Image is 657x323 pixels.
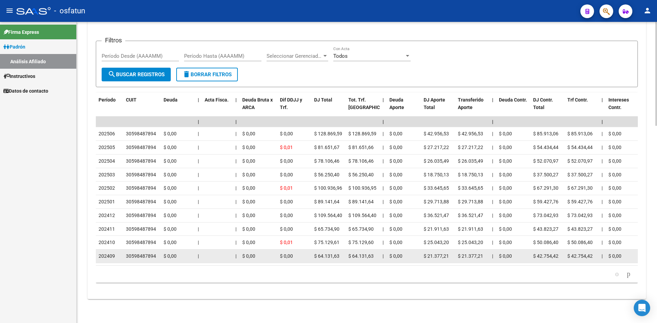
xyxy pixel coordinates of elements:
[126,252,156,260] div: 30598487894
[492,253,493,259] span: |
[280,185,293,191] span: $ 0,01
[496,93,530,123] datatable-header-cell: Deuda Contr.
[164,145,177,150] span: $ 0,00
[242,145,255,150] span: $ 0,00
[602,131,603,136] span: |
[492,97,493,103] span: |
[389,240,402,245] span: $ 0,00
[314,199,339,204] span: $ 89.141,64
[99,213,115,218] span: 202412
[499,185,512,191] span: $ 0,00
[424,253,449,259] span: $ 21.377,21
[533,145,558,150] span: $ 54.434,44
[182,71,232,78] span: Borrar Filtros
[314,185,342,191] span: $ 100.936,96
[499,213,512,218] span: $ 0,00
[99,131,115,136] span: 202506
[533,172,558,177] span: $ 37.500,27
[602,240,603,245] span: |
[99,172,115,177] span: 202503
[383,119,384,124] span: |
[164,240,177,245] span: $ 0,00
[567,97,588,103] span: Trf Contr.
[99,199,115,204] span: 202501
[5,6,14,15] mat-icon: menu
[235,145,236,150] span: |
[389,213,402,218] span: $ 0,00
[235,119,237,124] span: |
[567,172,593,177] span: $ 37.500,27
[458,97,484,110] span: Transferido Aporte
[389,131,402,136] span: $ 0,00
[421,93,455,123] datatable-header-cell: DJ Aporte Total
[492,158,493,164] span: |
[383,185,384,191] span: |
[602,213,603,218] span: |
[643,6,652,15] mat-icon: person
[280,158,293,164] span: $ 0,00
[198,213,199,218] span: |
[389,97,404,110] span: Deuda Aporte
[567,158,593,164] span: $ 52.070,97
[314,145,339,150] span: $ 81.651,67
[348,97,395,110] span: Tot. Trf. [GEOGRAPHIC_DATA]
[108,70,116,78] mat-icon: search
[530,93,565,123] datatable-header-cell: DJ Contr. Total
[235,158,236,164] span: |
[161,93,195,123] datatable-header-cell: Deuda
[458,185,483,191] span: $ 33.645,65
[602,253,603,259] span: |
[499,253,512,259] span: $ 0,00
[424,145,449,150] span: $ 27.217,22
[348,253,374,259] span: $ 64.131,63
[424,131,449,136] span: $ 42.956,53
[280,240,293,245] span: $ 0,01
[235,185,236,191] span: |
[348,213,376,218] span: $ 109.564,40
[3,87,48,95] span: Datos de contacto
[164,253,177,259] span: $ 0,00
[492,172,493,177] span: |
[242,253,255,259] span: $ 0,00
[383,199,384,204] span: |
[492,145,493,150] span: |
[533,185,558,191] span: $ 67.291,30
[424,199,449,204] span: $ 29.713,88
[314,97,332,103] span: DJ Total
[389,158,402,164] span: $ 0,00
[102,68,171,81] button: Buscar Registros
[608,145,621,150] span: $ 0,00
[389,226,402,232] span: $ 0,00
[314,131,342,136] span: $ 128.869,59
[533,253,558,259] span: $ 42.754,42
[602,199,603,204] span: |
[311,93,346,123] datatable-header-cell: DJ Total
[602,185,603,191] span: |
[458,131,483,136] span: $ 42.956,53
[389,185,402,191] span: $ 0,00
[383,158,384,164] span: |
[567,131,593,136] span: $ 85.913,06
[602,119,603,124] span: |
[99,97,116,103] span: Período
[533,199,558,204] span: $ 59.427,76
[242,131,255,136] span: $ 0,00
[314,172,339,177] span: $ 56.250,40
[565,93,599,123] datatable-header-cell: Trf Contr.
[242,240,255,245] span: $ 0,00
[126,97,137,103] span: CUIT
[608,253,621,259] span: $ 0,00
[634,300,650,316] div: Open Intercom Messenger
[314,226,339,232] span: $ 65.734,90
[567,145,593,150] span: $ 54.434,44
[458,240,483,245] span: $ 25.043,20
[492,199,493,204] span: |
[346,93,380,123] datatable-header-cell: Tot. Trf. Bruto
[458,172,483,177] span: $ 18.750,13
[499,158,512,164] span: $ 0,00
[54,3,85,18] span: - osfatun
[348,185,376,191] span: $ 100.936,95
[164,131,177,136] span: $ 0,00
[383,240,384,245] span: |
[242,185,255,191] span: $ 0,00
